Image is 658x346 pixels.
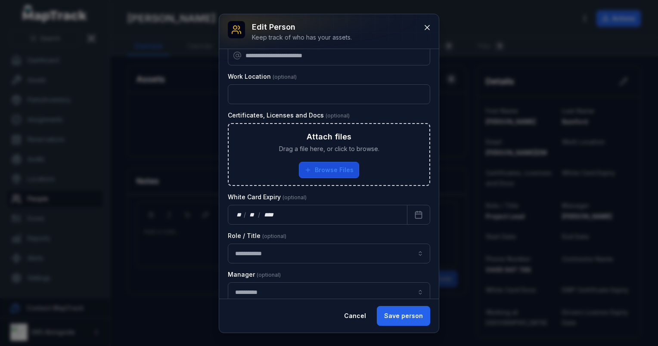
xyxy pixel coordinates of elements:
[244,210,247,219] div: /
[228,111,350,120] label: Certificates, Licenses and Docs
[228,282,430,302] input: person-edit:cf[889a4ec6-9eed-4651-aa6b-1fda11aa5874]-label
[252,33,352,42] div: Keep track of who has your assets.
[261,210,277,219] div: year,
[252,21,352,33] h3: Edit person
[337,306,373,326] button: Cancel
[258,210,261,219] div: /
[228,244,430,263] input: person-edit:cf[bb3fe1d0-9256-4e7c-aea2-7673b9633701]-label
[247,210,258,219] div: month,
[228,232,286,240] label: Role / Title
[377,306,430,326] button: Save person
[228,72,297,81] label: Work Location
[279,145,379,153] span: Drag a file here, or click to browse.
[228,193,307,201] label: White Card Expiry
[299,162,359,178] button: Browse Files
[407,205,430,225] button: Calendar
[228,270,281,279] label: Manager
[307,131,351,143] h3: Attach files
[235,210,244,219] div: day,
